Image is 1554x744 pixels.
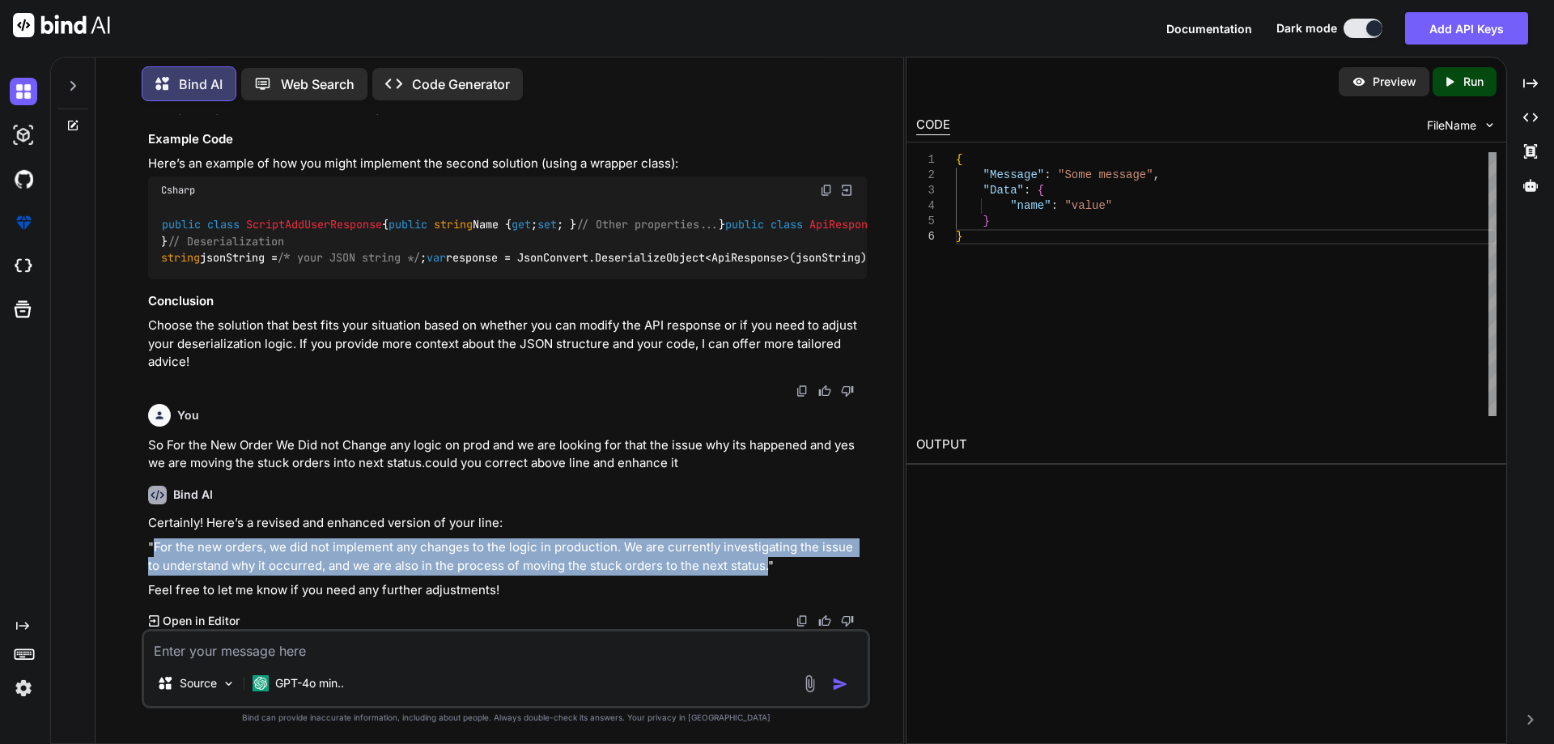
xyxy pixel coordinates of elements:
[1051,199,1057,212] span: :
[142,712,870,724] p: Bind can provide inaccurate information, including about people. Always double-check its answers....
[1373,74,1416,90] p: Preview
[1044,168,1051,181] span: :
[412,74,510,94] p: Code Generator
[1153,168,1159,181] span: ,
[161,250,200,265] span: string
[1064,199,1112,212] span: "value"
[1463,74,1484,90] p: Run
[161,184,195,197] span: Csharp
[162,218,201,232] span: public
[148,538,867,575] p: "For the new orders, we did not implement any changes to the logic in production. We are currentl...
[916,183,935,198] div: 3
[163,613,240,629] p: Open in Editor
[818,385,831,398] img: like
[275,675,344,691] p: GPT-4o min..
[1010,199,1051,212] span: "name"
[10,121,37,149] img: darkAi-studio
[148,317,867,372] p: Choose the solution that best fits your situation based on whether you can modify the API respons...
[148,581,867,600] p: Feel free to let me know if you need any further adjustments!
[1166,20,1252,37] button: Documentation
[278,250,420,265] span: /* your JSON string */
[161,216,1418,266] code: { Name { ; ; } } { Message { ; ; } List<ScriptAddUserResponse> Data { ; ; } } jsonString = ; resp...
[818,614,831,627] img: like
[841,385,854,398] img: dislike
[10,165,37,193] img: githubDark
[725,218,764,232] span: public
[983,215,989,227] span: }
[983,184,1023,197] span: "Data"
[173,487,213,503] h6: Bind AI
[1352,74,1366,89] img: preview
[10,674,37,702] img: settings
[771,218,803,232] span: class
[841,614,854,627] img: dislike
[148,436,867,473] p: So For the New Order We Did not Change any logic on prod and we are looking for that the issue wh...
[512,218,531,232] span: get
[168,234,284,249] span: // Deserialization
[253,675,269,691] img: GPT-4o mini
[832,676,848,692] img: icon
[1276,20,1337,36] span: Dark mode
[13,13,110,37] img: Bind AI
[10,253,37,280] img: cloudideIcon
[1405,12,1528,45] button: Add API Keys
[796,614,809,627] img: copy
[839,183,854,198] img: Open in Browser
[820,184,833,197] img: copy
[246,218,382,232] span: ScriptAddUserResponse
[537,218,557,232] span: set
[916,116,950,135] div: CODE
[222,677,236,691] img: Pick Models
[1166,22,1252,36] span: Documentation
[576,218,719,232] span: // Other properties...
[796,385,809,398] img: copy
[148,514,867,533] p: Certainly! Here’s a revised and enhanced version of your line:
[148,292,867,311] h3: Conclusion
[1024,184,1030,197] span: :
[427,250,446,265] span: var
[916,168,935,183] div: 2
[177,407,199,423] h6: You
[809,218,881,232] span: ApiResponse
[10,78,37,105] img: darkChat
[1058,168,1153,181] span: "Some message"
[281,74,355,94] p: Web Search
[916,152,935,168] div: 1
[916,198,935,214] div: 4
[1427,117,1476,134] span: FileName
[956,153,962,166] span: {
[10,209,37,236] img: premium
[1037,184,1043,197] span: {
[983,168,1044,181] span: "Message"
[434,218,473,232] span: string
[207,218,240,232] span: class
[1483,118,1497,132] img: chevron down
[388,218,427,232] span: public
[180,675,217,691] p: Source
[956,230,962,243] span: }
[916,214,935,229] div: 5
[148,155,867,173] p: Here’s an example of how you might implement the second solution (using a wrapper class):
[916,229,935,244] div: 6
[800,674,819,693] img: attachment
[906,426,1506,464] h2: OUTPUT
[148,130,867,149] h3: Example Code
[179,74,223,94] p: Bind AI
